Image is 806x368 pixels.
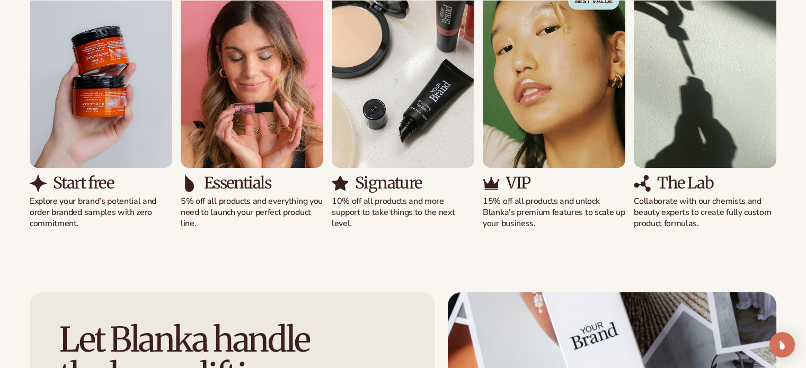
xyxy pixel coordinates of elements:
div: Open Intercom Messenger [769,332,795,357]
img: Shopify Image 15 [332,175,349,192]
p: 15% off all products and unlock Blanka's premium features to scale up your business. [483,196,625,229]
img: Shopify Image 13 [181,175,198,192]
img: Shopify Image 19 [634,175,651,192]
h3: Signature [355,174,422,192]
h3: Essentials [204,174,271,192]
img: Shopify Image 11 [30,175,47,192]
p: Explore your brand’s potential and order branded samples with zero commitment. [30,196,172,229]
p: Collaborate with our chemists and beauty experts to create fully custom product formulas. [634,196,776,229]
h3: Start free [53,174,113,192]
h3: The Lab [657,174,713,192]
img: Shopify Image 17 [483,175,500,192]
p: 10% off all products and more support to take things to the next level. [332,196,474,229]
h3: VIP [506,174,530,192]
p: 5% off all products and everything you need to launch your perfect product line. [181,196,323,229]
